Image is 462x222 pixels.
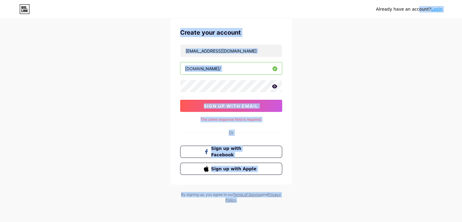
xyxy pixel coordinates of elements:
div: [DOMAIN_NAME]/ [185,65,221,72]
a: Terms of Service [233,192,262,197]
div: By signing up, you agree to our and . [180,192,283,203]
button: Sign up with Apple [180,163,282,175]
a: Login [431,7,443,12]
div: The client response field is required. [180,117,282,122]
input: Email [180,45,282,57]
span: Sign up with Apple [211,166,258,172]
span: sign up with email [204,103,258,109]
div: Create your account [180,28,282,37]
div: Or [229,130,234,136]
input: username [180,62,282,75]
div: Already have an account? [376,6,443,12]
span: Sign up with Facebook [211,145,258,158]
button: Sign up with Facebook [180,146,282,158]
button: sign up with email [180,100,282,112]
